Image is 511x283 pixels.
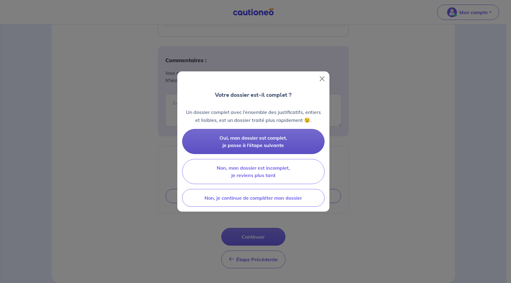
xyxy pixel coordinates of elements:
[219,135,287,148] span: Oui, mon dossier est complet, je passe à l’étape suivante
[217,165,290,178] span: Non, mon dossier est incomplet, je reviens plus tard
[204,195,302,201] span: Non, je continue de compléter mon dossier
[182,108,325,124] p: Un dossier complet avec l’ensemble des justificatifs, entiers et lisibles, est un dossier traité ...
[182,129,325,154] button: Oui, mon dossier est complet, je passe à l’étape suivante
[215,91,292,99] p: Votre dossier est-il complet ?
[317,74,327,84] button: Close
[182,159,325,184] button: Non, mon dossier est incomplet, je reviens plus tard
[182,189,325,207] button: Non, je continue de compléter mon dossier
